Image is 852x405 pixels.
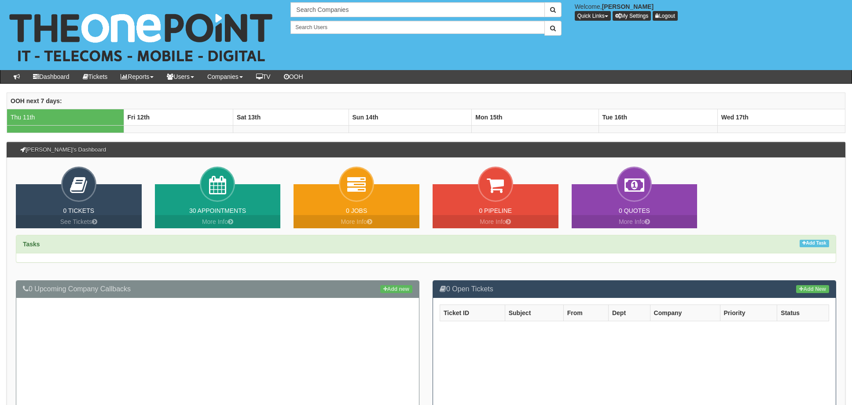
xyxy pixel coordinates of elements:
th: Ticket ID [440,305,505,321]
a: Companies [201,70,250,83]
a: Add new [380,285,412,293]
a: Users [160,70,201,83]
a: Add New [796,285,829,293]
th: Wed 17th [717,109,845,125]
a: 30 Appointments [189,207,246,214]
div: Welcome, [568,2,852,21]
th: Subject [505,305,563,321]
h3: 0 Upcoming Company Callbacks [23,285,412,293]
td: Thu 11th [7,109,124,125]
a: 0 Quotes [619,207,650,214]
a: Add Task [800,240,829,247]
th: Fri 12th [124,109,233,125]
h3: [PERSON_NAME]'s Dashboard [16,142,110,157]
a: More Info [572,215,698,228]
a: 0 Tickets [63,207,95,214]
th: Priority [720,305,777,321]
a: 0 Pipeline [479,207,512,214]
th: Sat 13th [233,109,349,125]
input: Search Companies [290,2,544,17]
button: Quick Links [575,11,611,21]
th: Mon 15th [472,109,599,125]
a: 0 Jobs [346,207,367,214]
a: More Info [155,215,281,228]
th: Dept [608,305,650,321]
a: Dashboard [26,70,76,83]
b: [PERSON_NAME] [602,3,654,10]
a: TV [250,70,277,83]
a: More Info [433,215,558,228]
input: Search Users [290,21,544,34]
th: From [563,305,608,321]
th: Sun 14th [349,109,472,125]
th: OOH next 7 days: [7,93,845,109]
a: See Tickets [16,215,142,228]
a: Tickets [76,70,114,83]
th: Status [777,305,829,321]
a: Logout [653,11,678,21]
th: Tue 16th [599,109,717,125]
strong: Tasks [23,241,40,248]
a: OOH [277,70,310,83]
h3: 0 Open Tickets [440,285,829,293]
a: My Settings [613,11,651,21]
a: More Info [294,215,419,228]
th: Company [650,305,720,321]
a: Reports [114,70,160,83]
